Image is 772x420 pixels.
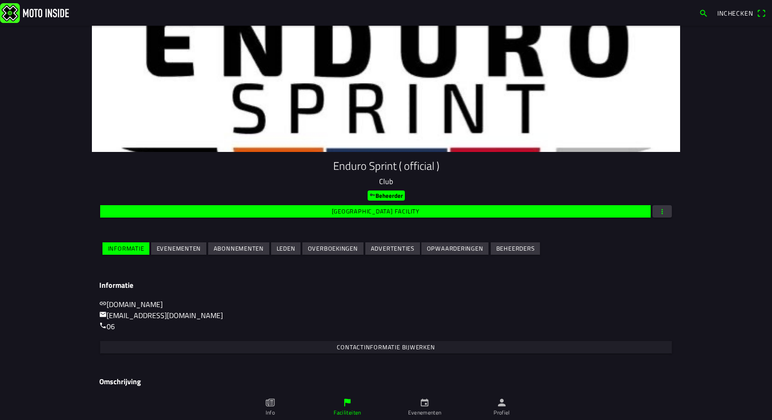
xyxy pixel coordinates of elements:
h3: Omschrijving [99,377,673,386]
h1: Enduro Sprint ( official ) [99,159,673,173]
ion-button: [GEOGRAPHIC_DATA] facility [100,205,651,218]
a: mail[EMAIL_ADDRESS][DOMAIN_NAME] [99,310,223,321]
ion-label: Faciliteiten [334,409,361,417]
a: link[DOMAIN_NAME] [99,299,163,310]
p: Club [99,176,673,187]
ion-button: Contactinformatie bijwerken [100,341,672,353]
ion-button: Evenementen [151,242,206,255]
ion-icon: person [497,398,507,408]
h3: Informatie [99,281,673,290]
span: Inchecken [717,8,753,18]
a: Incheckenqr scanner [713,5,770,21]
ion-button: Abonnementen [208,242,269,255]
ion-icon: mail [99,311,107,318]
ion-button: Beheerders [491,242,540,255]
a: call06 [99,321,115,332]
ion-label: Evenementen [408,409,442,417]
ion-icon: key [369,192,375,198]
a: search [694,5,713,21]
ion-icon: call [99,322,107,329]
ion-button: Leden [271,242,301,255]
ion-button: Opwaarderingen [421,242,488,255]
ion-icon: calendar [420,398,430,408]
ion-button: Advertenties [365,242,420,255]
ion-icon: paper [265,398,275,408]
ion-badge: Beheerder [368,190,405,201]
ion-button: Informatie [102,242,149,255]
ion-icon: link [99,300,107,307]
ion-icon: flag [342,398,352,408]
ion-label: Info [266,409,275,417]
ion-button: Overboekingen [302,242,363,255]
ion-label: Profiel [494,409,510,417]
